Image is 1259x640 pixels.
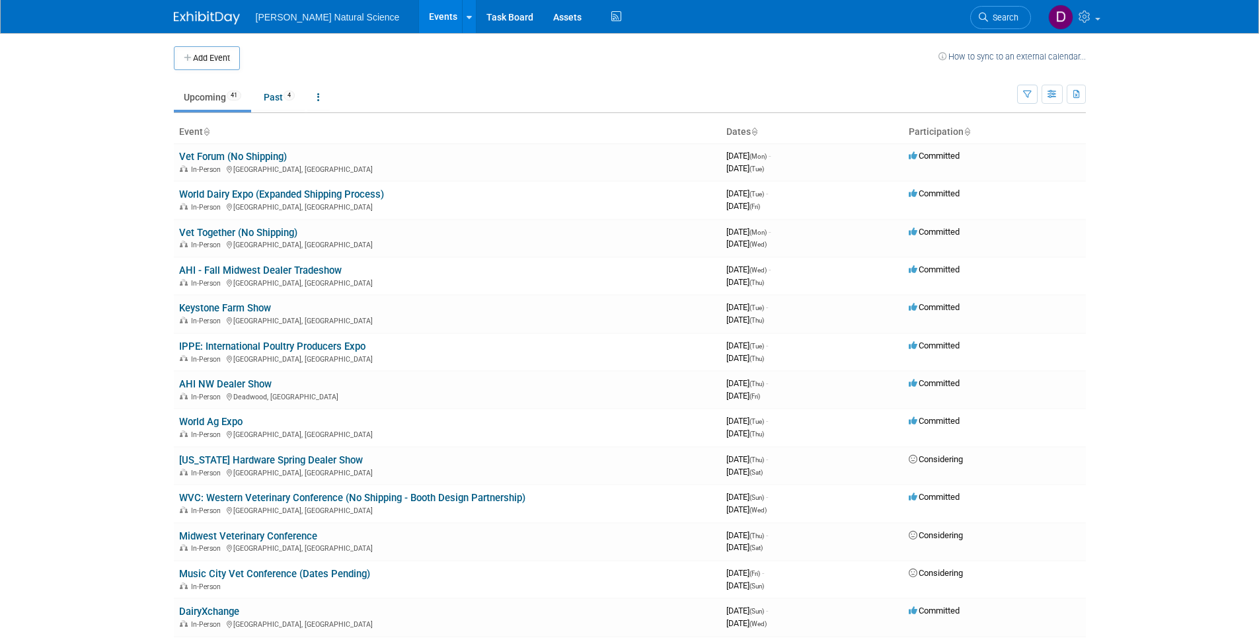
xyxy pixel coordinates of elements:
span: Search [988,13,1018,22]
span: Committed [909,492,960,502]
span: [DATE] [726,201,760,211]
span: [DATE] [726,227,771,237]
span: Committed [909,606,960,616]
button: Add Event [174,46,240,70]
span: In-Person [191,165,225,174]
span: (Thu) [749,355,764,362]
img: In-Person Event [180,203,188,210]
span: [DATE] [726,340,768,350]
a: IPPE: International Poultry Producers Expo [179,340,365,352]
div: [GEOGRAPHIC_DATA], [GEOGRAPHIC_DATA] [179,201,716,212]
span: - [766,416,768,426]
span: In-Person [191,317,225,325]
img: In-Person Event [180,317,188,323]
img: In-Person Event [180,241,188,247]
div: Deadwood, [GEOGRAPHIC_DATA] [179,391,716,401]
span: In-Person [191,393,225,401]
span: [DATE] [726,467,763,477]
span: (Tue) [749,418,764,425]
span: [DATE] [726,542,763,552]
a: Sort by Event Name [203,126,210,137]
div: [GEOGRAPHIC_DATA], [GEOGRAPHIC_DATA] [179,315,716,325]
span: - [766,606,768,616]
span: In-Person [191,544,225,553]
span: (Sat) [749,469,763,476]
a: Vet Forum (No Shipping) [179,151,287,163]
span: Committed [909,378,960,388]
span: - [766,340,768,350]
span: Committed [909,227,960,237]
img: In-Person Event [180,620,188,627]
span: In-Person [191,430,225,439]
span: [DATE] [726,454,768,464]
span: Committed [909,416,960,426]
span: [DATE] [726,315,764,325]
span: (Fri) [749,570,760,577]
span: (Wed) [749,266,767,274]
span: [DATE] [726,606,768,616]
span: (Wed) [749,506,767,514]
div: [GEOGRAPHIC_DATA], [GEOGRAPHIC_DATA] [179,428,716,439]
span: [DATE] [726,428,764,438]
span: (Thu) [749,380,764,387]
span: In-Person [191,203,225,212]
img: ExhibitDay [174,11,240,24]
span: Committed [909,302,960,312]
img: In-Person Event [180,430,188,437]
span: [DATE] [726,353,764,363]
span: [DATE] [726,530,768,540]
span: - [766,454,768,464]
span: Committed [909,264,960,274]
a: Midwest Veterinary Conference [179,530,317,542]
a: AHI - Fall Midwest Dealer Tradeshow [179,264,342,276]
th: Participation [903,121,1086,143]
span: [DATE] [726,391,760,401]
a: World Ag Expo [179,416,243,428]
div: [GEOGRAPHIC_DATA], [GEOGRAPHIC_DATA] [179,239,716,249]
span: [DATE] [726,378,768,388]
span: - [766,492,768,502]
th: Event [174,121,721,143]
span: (Sun) [749,494,764,501]
span: [DATE] [726,239,767,249]
span: [DATE] [726,163,764,173]
span: - [766,530,768,540]
span: - [766,378,768,388]
span: In-Person [191,582,225,591]
span: (Fri) [749,203,760,210]
img: In-Person Event [180,393,188,399]
span: (Thu) [749,279,764,286]
img: Dominic Tarantelli [1048,5,1073,30]
span: (Tue) [749,190,764,198]
span: (Tue) [749,342,764,350]
span: In-Person [191,620,225,629]
span: In-Person [191,469,225,477]
span: (Tue) [749,165,764,173]
img: In-Person Event [180,506,188,513]
span: In-Person [191,279,225,288]
span: [DATE] [726,151,771,161]
span: 41 [227,91,241,100]
span: [DATE] [726,568,764,578]
span: (Sun) [749,582,764,590]
span: Committed [909,151,960,161]
a: World Dairy Expo (Expanded Shipping Process) [179,188,384,200]
span: [DATE] [726,492,768,502]
a: Music City Vet Conference (Dates Pending) [179,568,370,580]
a: [US_STATE] Hardware Spring Dealer Show [179,454,363,466]
div: [GEOGRAPHIC_DATA], [GEOGRAPHIC_DATA] [179,618,716,629]
div: [GEOGRAPHIC_DATA], [GEOGRAPHIC_DATA] [179,163,716,174]
div: [GEOGRAPHIC_DATA], [GEOGRAPHIC_DATA] [179,277,716,288]
a: How to sync to an external calendar... [938,52,1086,61]
a: WVC: Western Veterinary Conference (No Shipping - Booth Design Partnership) [179,492,525,504]
span: Committed [909,340,960,350]
img: In-Person Event [180,355,188,362]
a: Keystone Farm Show [179,302,271,314]
span: (Thu) [749,317,764,324]
span: (Sat) [749,544,763,551]
a: AHI NW Dealer Show [179,378,272,390]
span: Considering [909,530,963,540]
a: Past4 [254,85,305,110]
span: (Thu) [749,532,764,540]
span: (Tue) [749,304,764,311]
